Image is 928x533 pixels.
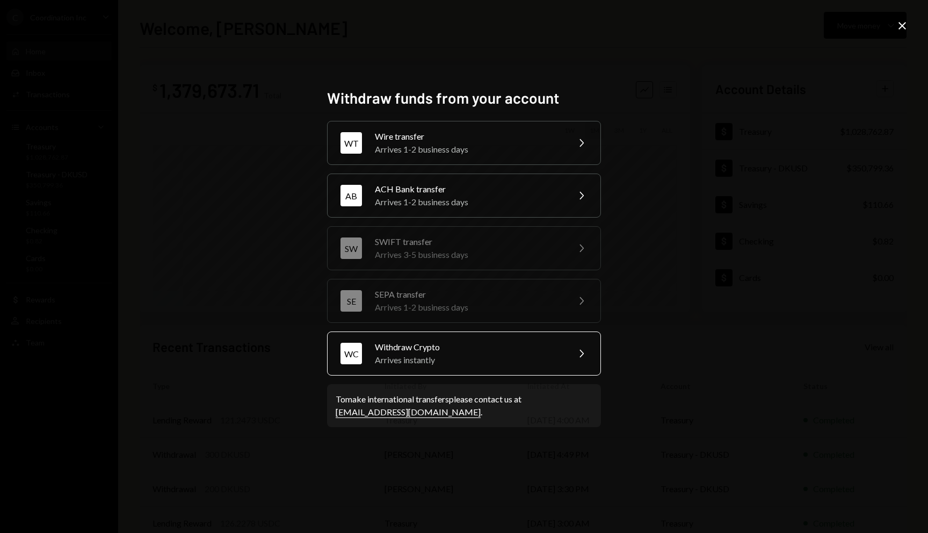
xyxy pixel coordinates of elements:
button: ABACH Bank transferArrives 1-2 business days [327,174,601,218]
button: WCWithdraw CryptoArrives instantly [327,332,601,376]
div: Arrives 1-2 business days [375,301,562,314]
div: SWIFT transfer [375,235,562,248]
div: SEPA transfer [375,288,562,301]
div: Wire transfer [375,130,562,143]
div: WC [340,343,362,364]
a: [EMAIL_ADDRESS][DOMAIN_NAME] [336,407,481,418]
div: AB [340,185,362,206]
div: Arrives instantly [375,354,562,366]
div: WT [340,132,362,154]
button: SWSWIFT transferArrives 3-5 business days [327,226,601,270]
div: Arrives 1-2 business days [375,196,562,208]
button: WTWire transferArrives 1-2 business days [327,121,601,165]
div: Withdraw Crypto [375,341,562,354]
button: SESEPA transferArrives 1-2 business days [327,279,601,323]
h2: Withdraw funds from your account [327,88,601,109]
div: ACH Bank transfer [375,183,562,196]
div: SE [340,290,362,312]
div: Arrives 3-5 business days [375,248,562,261]
div: SW [340,237,362,259]
div: Arrives 1-2 business days [375,143,562,156]
div: To make international transfers please contact us at . [336,393,592,419]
